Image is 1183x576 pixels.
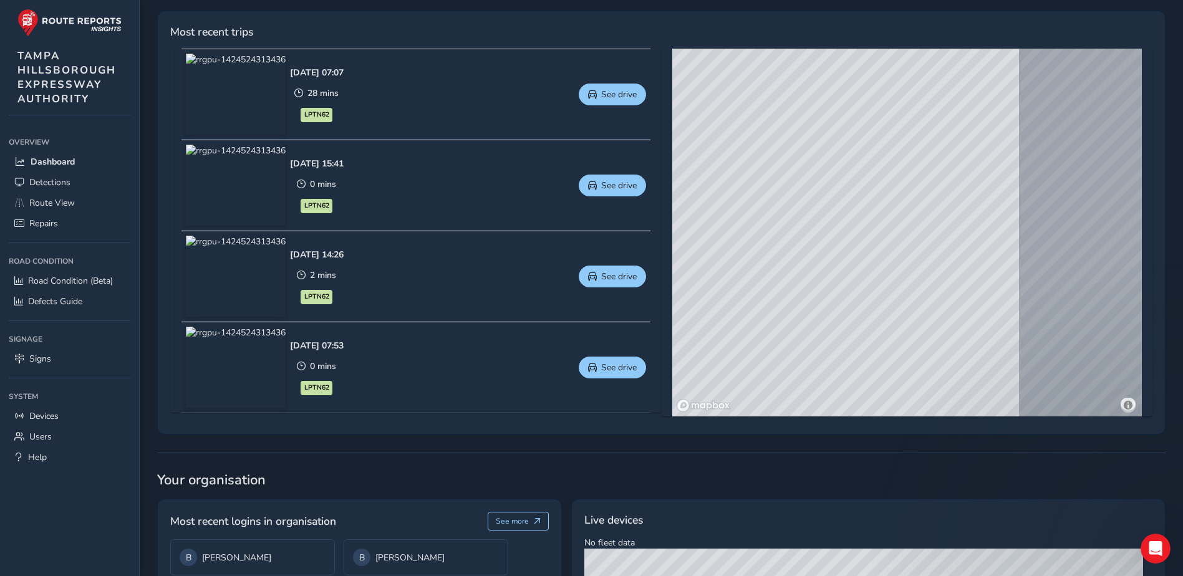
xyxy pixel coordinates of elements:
span: Dashboard [31,156,75,168]
span: Users [29,431,52,443]
span: LPTN62 [304,110,329,120]
div: Signage [9,330,130,348]
img: rrgpu-1424524313436 [186,236,286,317]
a: Devices [9,406,130,426]
a: Repairs [9,213,130,234]
a: Help [9,447,130,468]
button: See drive [579,266,646,287]
a: Signs [9,348,130,369]
span: Most recent logins in organisation [170,513,336,529]
div: [PERSON_NAME] [180,549,326,566]
div: [DATE] 07:07 [290,67,344,79]
div: Overview [9,133,130,151]
img: rrgpu-1424524313436 [186,145,286,226]
span: 28 mins [307,87,339,99]
span: Your organisation [157,471,1166,489]
span: B [186,552,191,564]
div: [DATE] 14:26 [290,249,344,261]
div: [PERSON_NAME] [353,549,499,566]
span: LPTN62 [304,292,329,302]
span: Route View [29,197,75,209]
span: 0 mins [310,360,336,372]
span: LPTN62 [304,201,329,211]
span: Road Condition (Beta) [28,275,113,287]
span: LPTN62 [304,383,329,393]
a: Users [9,426,130,447]
a: Detections [9,172,130,193]
span: 0 mins [310,178,336,190]
span: See drive [601,180,637,191]
span: 2 mins [310,269,336,281]
a: Defects Guide [9,291,130,312]
span: See drive [601,271,637,282]
span: TAMPA HILLSBOROUGH EXPRESSWAY AUTHORITY [17,49,116,106]
a: Road Condition (Beta) [9,271,130,291]
button: See drive [579,175,646,196]
img: rrgpu-1424524313436 [186,327,286,408]
div: Road Condition [9,252,130,271]
span: Signs [29,353,51,365]
button: See drive [579,357,646,378]
span: B [359,552,365,564]
a: Route View [9,193,130,213]
iframe: Intercom live chat [1141,534,1171,564]
span: Repairs [29,218,58,229]
span: Devices [29,410,59,422]
span: See more [496,516,529,526]
div: System [9,387,130,406]
span: See drive [601,89,637,100]
div: [DATE] 07:53 [290,340,344,352]
a: Dashboard [9,151,130,172]
img: rr logo [17,9,122,37]
button: See drive [579,84,646,105]
span: Most recent trips [170,24,253,40]
button: See more [488,512,549,530]
span: Defects Guide [28,295,82,307]
span: Help [28,451,47,463]
span: See drive [601,362,637,373]
img: rrgpu-1424524313436 [186,54,286,135]
span: Live devices [584,512,643,528]
span: Detections [29,176,70,188]
div: [DATE] 15:41 [290,158,344,170]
